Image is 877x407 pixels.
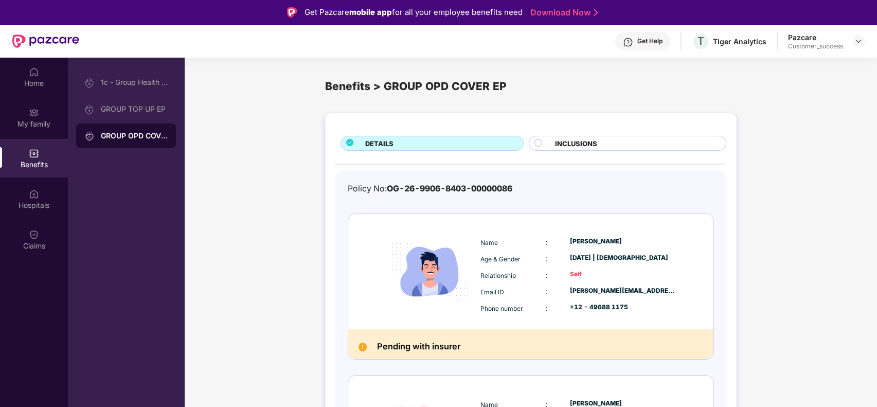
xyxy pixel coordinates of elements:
[325,78,737,95] div: Benefits > GROUP OPD COVER EP
[854,37,863,45] img: svg+xml;base64,PHN2ZyBpZD0iRHJvcGRvd24tMzJ4MzIiIHhtbG5zPSJodHRwOi8vd3d3LnczLm9yZy8yMDAwL3N2ZyIgd2...
[12,34,79,48] img: New Pazcare Logo
[377,340,460,354] h2: Pending with insurer
[545,254,547,263] span: :
[480,272,516,279] span: Relationship
[623,37,633,47] img: svg+xml;base64,PHN2ZyBpZD0iSGVscC0zMngzMiIgeG1sbnM9Imh0dHA6Ly93d3cudzMub3JnLzIwMDAvc3ZnIiB3aWR0aD...
[480,255,521,263] span: Age & Gender
[570,270,676,279] div: Self
[570,286,676,296] div: [PERSON_NAME][EMAIL_ADDRESS][PERSON_NAME][DOMAIN_NAME]
[545,304,547,312] span: :
[480,305,523,312] span: Phone number
[480,288,504,296] span: Email ID
[29,229,39,240] img: svg+xml;base64,PHN2ZyBpZD0iQ2xhaW0iIHhtbG5zPSJodHRwOi8vd3d3LnczLm9yZy8yMDAwL3N2ZyIgd2lkdGg9IjIwIi...
[555,138,597,149] span: INCLUSIONS
[788,42,843,50] div: Customer_success
[101,78,168,86] div: 1c - Group Health Insurance-EP
[348,182,512,195] div: Policy No:
[570,237,676,246] div: [PERSON_NAME]
[545,271,547,279] span: :
[570,303,676,312] div: +12 - 49688 1175
[29,108,39,118] img: svg+xml;base64,PHN2ZyB3aWR0aD0iMjAiIGhlaWdodD0iMjAiIHZpZXdCb3g9IjAgMCAyMCAyMCIgZmlsbD0ibm9uZSIgeG...
[697,35,704,47] span: T
[594,7,598,18] img: Stroke
[101,105,168,113] div: GROUP TOP UP EP
[287,7,297,17] img: Logo
[29,148,39,158] img: svg+xml;base64,PHN2ZyBpZD0iQmVuZWZpdHMiIHhtbG5zPSJodHRwOi8vd3d3LnczLm9yZy8yMDAwL3N2ZyIgd2lkdGg9Ij...
[365,138,393,149] span: DETAILS
[305,6,523,19] div: Get Pazcare for all your employee benefits need
[29,67,39,77] img: svg+xml;base64,PHN2ZyBpZD0iSG9tZSIgeG1sbnM9Imh0dHA6Ly93d3cudzMub3JnLzIwMDAvc3ZnIiB3aWR0aD0iMjAiIG...
[84,78,95,88] img: svg+xml;base64,PHN2ZyB3aWR0aD0iMjAiIGhlaWdodD0iMjAiIHZpZXdCb3g9IjAgMCAyMCAyMCIgZmlsbD0ibm9uZSIgeG...
[383,224,478,319] img: icon
[545,238,547,246] span: :
[570,253,676,263] div: [DATE] | [DEMOGRAPHIC_DATA]
[480,239,498,246] span: Name
[349,7,392,17] strong: mobile app
[29,189,39,199] img: svg+xml;base64,PHN2ZyBpZD0iSG9zcGl0YWxzIiB4bWxucz0iaHR0cDovL3d3dy53My5vcmcvMjAwMC9zdmciIHdpZHRoPS...
[84,104,95,115] img: svg+xml;base64,PHN2ZyB3aWR0aD0iMjAiIGhlaWdodD0iMjAiIHZpZXdCb3g9IjAgMCAyMCAyMCIgZmlsbD0ibm9uZSIgeG...
[101,131,168,141] div: GROUP OPD COVER EP
[788,32,843,42] div: Pazcare
[359,343,367,351] img: Pending
[387,184,512,193] span: OG-26-9906-8403-00000086
[713,37,766,46] div: Tiger Analytics
[637,37,663,45] div: Get Help
[545,287,547,296] span: :
[530,7,595,18] a: Download Now
[84,131,95,141] img: svg+xml;base64,PHN2ZyB3aWR0aD0iMjAiIGhlaWdodD0iMjAiIHZpZXdCb3g9IjAgMCAyMCAyMCIgZmlsbD0ibm9uZSIgeG...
